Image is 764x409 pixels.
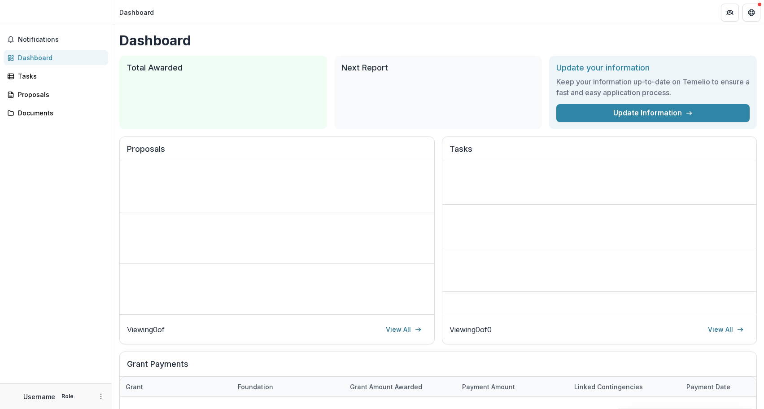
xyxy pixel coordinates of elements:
[4,32,108,47] button: Notifications
[556,104,750,122] a: Update Information
[18,36,105,44] span: Notifications
[23,392,55,401] p: Username
[127,324,165,335] p: Viewing 0 of
[127,144,427,161] h2: Proposals
[127,63,320,73] h2: Total Awarded
[341,63,535,73] h2: Next Report
[18,53,101,62] div: Dashboard
[4,69,108,84] a: Tasks
[127,359,749,376] h2: Grant Payments
[59,392,76,400] p: Role
[119,32,757,48] h1: Dashboard
[116,6,157,19] nav: breadcrumb
[742,4,760,22] button: Get Help
[450,144,750,161] h2: Tasks
[450,324,492,335] p: Viewing 0 of 0
[18,108,101,118] div: Documents
[556,63,750,73] h2: Update your information
[18,71,101,81] div: Tasks
[4,106,108,120] a: Documents
[556,76,750,98] h3: Keep your information up-to-date on Temelio to ensure a fast and easy application process.
[4,87,108,102] a: Proposals
[4,50,108,65] a: Dashboard
[721,4,739,22] button: Partners
[703,322,749,337] a: View All
[380,322,427,337] a: View All
[18,90,101,99] div: Proposals
[96,391,106,402] button: More
[119,8,154,17] div: Dashboard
